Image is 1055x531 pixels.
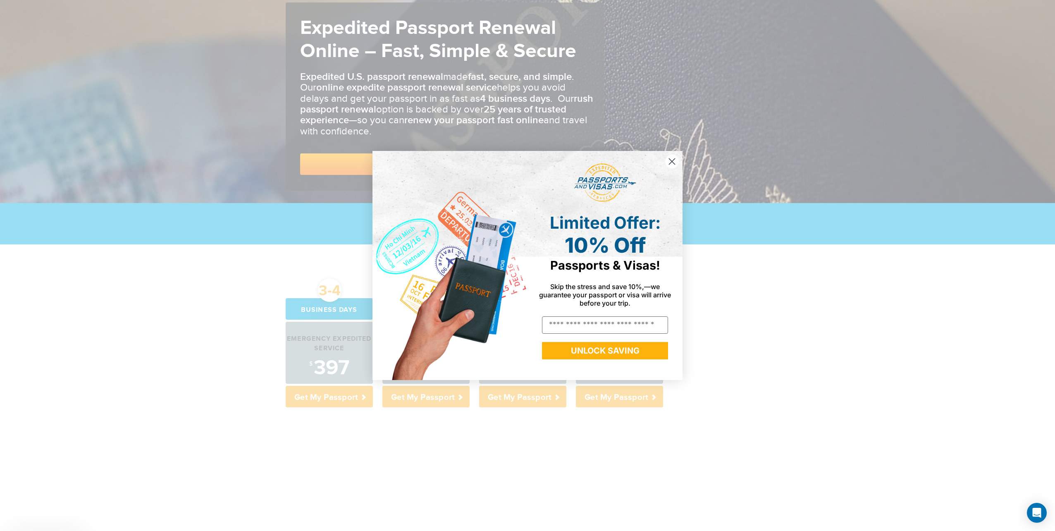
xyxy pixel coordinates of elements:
img: de9cda0d-0715-46ca-9a25-073762a91ba7.png [372,151,527,380]
div: Open Intercom Messenger [1027,503,1047,523]
button: UNLOCK SAVING [542,342,668,359]
button: Close dialog [665,154,679,169]
span: Limited Offer: [550,213,661,233]
span: Skip the stress and save 10%,—we guarantee your passport or visa will arrive before your trip. [539,282,671,307]
span: Passports & Visas! [550,258,660,273]
img: passports and visas [574,163,636,202]
span: 10% Off [565,233,646,258]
